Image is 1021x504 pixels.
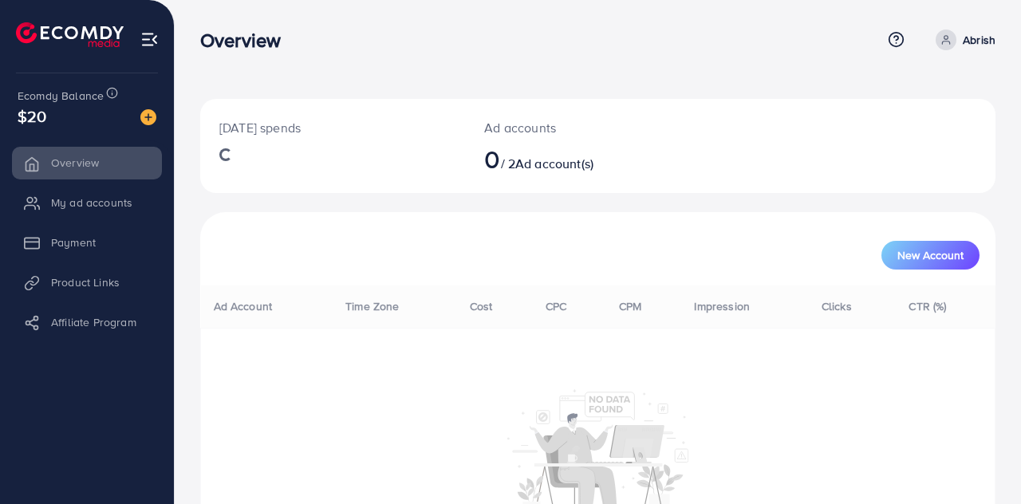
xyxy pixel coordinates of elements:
[18,104,46,128] span: $20
[881,241,980,270] button: New Account
[16,22,124,47] img: logo
[929,30,995,50] a: Abrish
[515,155,593,172] span: Ad account(s)
[200,29,294,52] h3: Overview
[897,250,964,261] span: New Account
[963,30,995,49] p: Abrish
[484,140,500,177] span: 0
[140,109,156,125] img: image
[219,118,446,137] p: [DATE] spends
[484,144,645,174] h2: / 2
[140,30,159,49] img: menu
[484,118,645,137] p: Ad accounts
[18,88,104,104] span: Ecomdy Balance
